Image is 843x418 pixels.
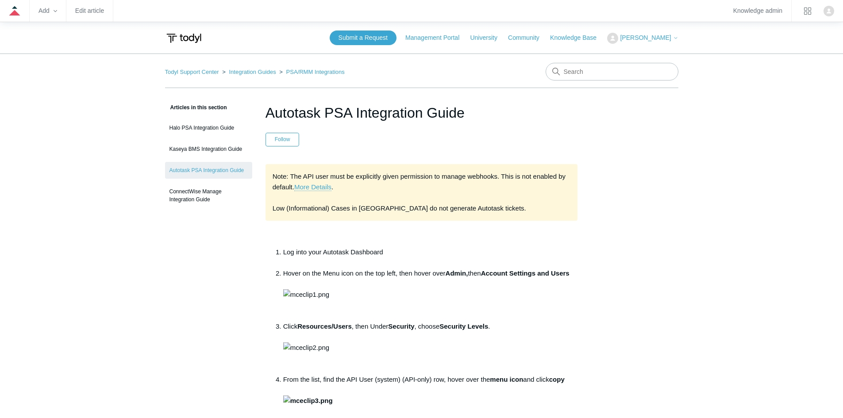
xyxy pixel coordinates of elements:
a: Edit article [75,8,104,13]
strong: Resources/Users [297,322,352,330]
li: Integration Guides [220,69,277,75]
a: ConnectWise Manage Integration Guide [165,183,252,208]
zd-hc-trigger: Add [38,8,57,13]
a: PSA/RMM Integrations [286,69,345,75]
li: Log into your Autotask Dashboard [283,247,578,268]
input: Search [546,63,678,81]
strong: Security [388,322,414,330]
a: Autotask PSA Integration Guide [165,162,252,179]
strong: Security Levels [439,322,488,330]
a: Knowledge Base [550,33,605,42]
h1: Autotask PSA Integration Guide [266,102,578,123]
div: Note: The API user must be explicitly given permission to manage webhooks. This is not enabled by... [266,164,578,221]
a: Submit a Request [330,31,396,45]
zd-hc-trigger: Click your profile icon to open the profile menu [824,6,834,16]
img: Todyl Support Center Help Center home page [165,30,203,46]
li: Hover on the Menu icon on the top left, then hover over then [283,268,578,321]
strong: Account Settings and Users [481,269,570,277]
a: Todyl Support Center [165,69,219,75]
a: University [470,33,506,42]
a: More Details [294,183,331,191]
a: Community [508,33,548,42]
span: Articles in this section [165,104,227,111]
img: user avatar [824,6,834,16]
button: Follow Article [266,133,300,146]
a: Integration Guides [229,69,276,75]
strong: copy [283,376,565,404]
img: mceclip2.png [283,342,329,353]
a: Management Portal [405,33,468,42]
a: Halo PSA Integration Guide [165,119,252,136]
li: Click , then Under , choose . [283,321,578,374]
a: Knowledge admin [733,8,782,13]
strong: Admin, [446,269,468,277]
button: [PERSON_NAME] [607,33,678,44]
img: mceclip3.png [283,395,333,406]
li: PSA/RMM Integrations [277,69,344,75]
span: [PERSON_NAME] [620,34,671,41]
img: mceclip1.png [283,289,329,300]
strong: menu icon [490,376,523,383]
a: Kaseya BMS Integration Guide [165,141,252,157]
li: Todyl Support Center [165,69,221,75]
